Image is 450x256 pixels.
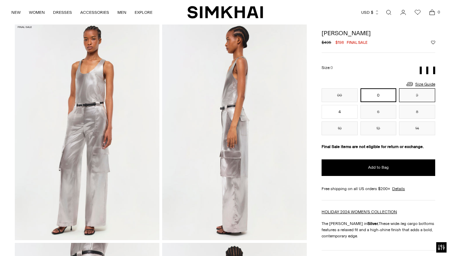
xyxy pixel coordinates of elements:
strong: Silver. [367,221,379,226]
p: The [PERSON_NAME] in These wide-leg cargo bottoms features a relaxed fit and a high-shine finish ... [322,220,435,239]
button: 00 [322,88,358,102]
s: $495 [322,39,331,46]
img: Beatriz Pant [15,23,159,240]
button: 14 [399,121,435,135]
button: Add to Wishlist [431,40,435,45]
button: USD $ [361,5,379,20]
label: Size: [322,65,333,71]
a: HOLIDAY 2024 WOMEN'S COLLECTION [322,209,397,214]
button: 2 [399,88,435,102]
button: 10 [322,121,358,135]
h1: [PERSON_NAME] [322,30,435,36]
span: 0 [436,9,442,15]
span: 0 [331,66,333,70]
a: WOMEN [29,5,45,20]
a: MEN [117,5,126,20]
a: Size Guide [406,80,435,88]
a: DRESSES [53,5,72,20]
a: Details [392,186,405,192]
span: $198 [335,39,344,46]
a: Go to the account page [396,6,410,19]
div: Free shipping on all US orders $200+ [322,186,435,192]
a: Open cart modal [425,6,439,19]
a: EXPLORE [135,5,153,20]
button: 6 [360,105,397,119]
strong: Final Sale items are not eligible for return or exchange. [322,144,424,149]
a: SIMKHAI [187,6,263,19]
button: Add to Bag [322,159,435,176]
a: Open search modal [382,6,396,19]
button: 4 [322,105,358,119]
button: 12 [360,121,397,135]
a: ACCESSORIES [80,5,109,20]
button: 0 [360,88,397,102]
span: Add to Bag [368,165,389,170]
a: NEW [11,5,21,20]
button: 8 [399,105,435,119]
img: Beatriz Pant [162,23,307,240]
a: Wishlist [411,6,425,19]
